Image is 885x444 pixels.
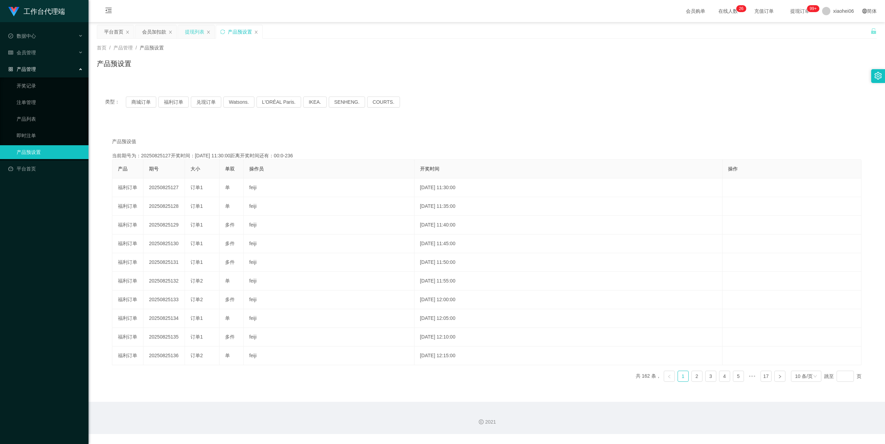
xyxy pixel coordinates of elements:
span: 订单1 [190,315,203,321]
span: 单 [225,203,230,209]
span: 单 [225,315,230,321]
p: 2 [739,5,741,12]
td: 20250825136 [143,346,185,365]
span: 订单1 [190,241,203,246]
span: 会员管理 [8,50,36,55]
td: 福利订单 [112,309,143,328]
img: logo.9652507e.png [8,7,19,17]
li: 2 [691,371,702,382]
td: 20250825130 [143,234,185,253]
a: 17 [761,371,771,381]
td: [DATE] 11:30:00 [414,178,723,197]
li: 5 [733,371,744,382]
td: [DATE] 12:10:00 [414,328,723,346]
td: 20250825131 [143,253,185,272]
span: 多件 [225,334,235,340]
button: 兑现订单 [191,96,221,108]
span: 产品管理 [8,66,36,72]
h1: 产品预设置 [97,58,131,69]
button: L'ORÉAL Paris. [257,96,301,108]
i: 图标: close [125,30,130,34]
span: 订单2 [190,297,203,302]
span: 多件 [225,241,235,246]
a: 即时注单 [17,129,83,142]
td: 福利订单 [112,346,143,365]
h1: 工作台代理端 [24,0,65,22]
span: ••• [747,371,758,382]
i: 图标: menu-fold [97,0,120,22]
span: 大小 [190,166,200,172]
div: 平台首页 [104,25,123,38]
span: 订单1 [190,185,203,190]
td: 福利订单 [112,253,143,272]
td: 20250825132 [143,272,185,290]
td: 福利订单 [112,216,143,234]
td: feiji [244,328,414,346]
div: 跳至 页 [824,371,861,382]
td: [DATE] 11:45:00 [414,234,723,253]
td: 福利订单 [112,290,143,309]
td: 20250825134 [143,309,185,328]
div: 产品预设置 [228,25,252,38]
span: 单 [225,278,230,284]
li: 4 [719,371,730,382]
button: 福利订单 [158,96,189,108]
td: [DATE] 11:40:00 [414,216,723,234]
td: 福利订单 [112,197,143,216]
i: 图标: sync [220,29,225,34]
td: [DATE] 12:00:00 [414,290,723,309]
li: 3 [705,371,716,382]
td: feiji [244,216,414,234]
li: 下一页 [774,371,785,382]
td: feiji [244,272,414,290]
button: SENHENG. [329,96,365,108]
span: 订单2 [190,353,203,358]
span: 充值订单 [751,9,777,13]
td: 20250825129 [143,216,185,234]
td: [DATE] 11:55:00 [414,272,723,290]
i: 图标: table [8,50,13,55]
td: [DATE] 11:50:00 [414,253,723,272]
td: 福利订单 [112,234,143,253]
a: 注单管理 [17,95,83,109]
td: feiji [244,197,414,216]
li: 上一页 [664,371,675,382]
td: 福利订单 [112,328,143,346]
td: feiji [244,309,414,328]
i: 图标: setting [874,72,882,80]
button: IKEA. [303,96,327,108]
i: 图标: right [778,374,782,379]
span: 多件 [225,222,235,228]
a: 图标: dashboard平台首页 [8,162,83,176]
a: 2 [692,371,702,381]
td: 20250825133 [143,290,185,309]
td: 福利订单 [112,178,143,197]
a: 3 [706,371,716,381]
span: 产品预设值 [112,138,136,145]
span: 操作员 [249,166,264,172]
p: 6 [741,5,744,12]
i: 图标: copyright [479,419,484,424]
span: 订单1 [190,259,203,265]
a: 产品预设置 [17,145,83,159]
span: 数据中心 [8,33,36,39]
td: feiji [244,178,414,197]
span: 类型： [105,96,126,108]
span: 提现订单 [787,9,813,13]
span: 多件 [225,259,235,265]
button: 商城订单 [126,96,156,108]
span: 开奖时间 [420,166,439,172]
span: 首页 [97,45,106,50]
i: 图标: down [813,374,817,379]
i: 图标: appstore-o [8,67,13,72]
td: 20250825128 [143,197,185,216]
td: [DATE] 12:15:00 [414,346,723,365]
span: 订单1 [190,334,203,340]
div: 10 条/页 [795,371,813,381]
span: 单双 [225,166,235,172]
i: 图标: left [667,374,671,379]
td: [DATE] 11:35:00 [414,197,723,216]
span: / [136,45,137,50]
span: 在线人数 [715,9,741,13]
